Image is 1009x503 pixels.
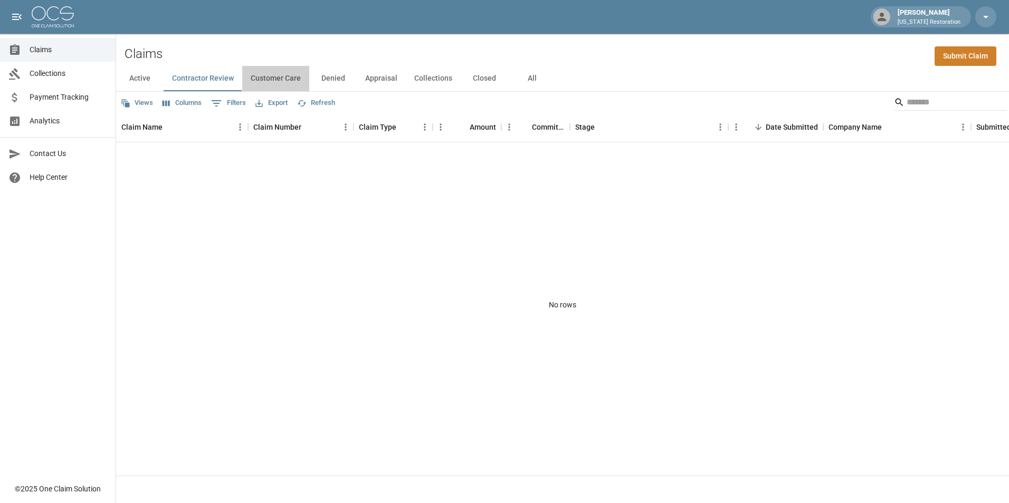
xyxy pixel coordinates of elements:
img: ocs-logo-white-transparent.png [32,6,74,27]
button: Sort [882,120,897,134]
button: Menu [501,119,517,135]
div: Amount [433,112,501,142]
button: Menu [338,119,354,135]
button: Closed [461,66,508,91]
div: Date Submitted [766,112,818,142]
h2: Claims [125,46,163,62]
button: Sort [396,120,411,134]
button: Select columns [160,95,204,111]
button: Menu [433,119,449,135]
button: Active [116,66,164,91]
div: Committed Amount [501,112,570,142]
button: Sort [517,120,532,134]
button: Views [118,95,156,111]
div: Stage [570,112,728,142]
p: [US_STATE] Restoration [898,18,960,27]
button: open drawer [6,6,27,27]
button: Menu [728,119,744,135]
div: Claim Name [116,112,248,142]
span: Contact Us [30,148,107,159]
div: [PERSON_NAME] [893,7,965,26]
button: Sort [751,120,766,134]
span: Help Center [30,172,107,183]
button: All [508,66,556,91]
div: dynamic tabs [116,66,1009,91]
div: Company Name [823,112,971,142]
button: Sort [455,120,470,134]
div: Date Submitted [728,112,823,142]
button: Contractor Review [164,66,242,91]
div: Committed Amount [532,112,565,142]
button: Menu [417,119,433,135]
button: Collections [406,66,461,91]
div: © 2025 One Claim Solution [15,483,101,494]
button: Menu [955,119,971,135]
a: Submit Claim [935,46,996,66]
button: Menu [712,119,728,135]
span: Analytics [30,115,107,127]
button: Denied [309,66,357,91]
button: Sort [595,120,610,134]
div: Amount [470,112,496,142]
span: Claims [30,44,107,55]
button: Sort [301,120,316,134]
button: Refresh [294,95,338,111]
div: Search [894,94,1007,113]
button: Menu [232,119,248,135]
span: Payment Tracking [30,92,107,103]
button: Appraisal [357,66,406,91]
button: Show filters [208,95,249,112]
button: Customer Care [242,66,309,91]
div: Stage [575,112,595,142]
div: Claim Number [253,112,301,142]
span: Collections [30,68,107,79]
div: No rows [116,142,1009,468]
div: Claim Number [248,112,354,142]
div: Claim Type [354,112,433,142]
div: Company Name [829,112,882,142]
div: Claim Name [121,112,163,142]
div: Claim Type [359,112,396,142]
button: Export [253,95,290,111]
button: Sort [163,120,177,134]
